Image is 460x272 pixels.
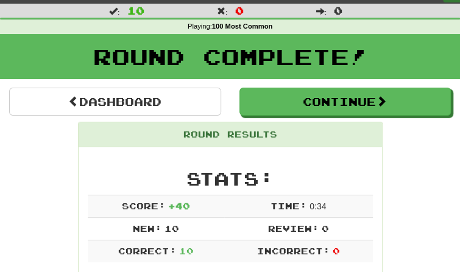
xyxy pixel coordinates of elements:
[316,7,327,15] span: :
[333,246,340,256] span: 0
[271,201,307,211] span: Time:
[9,88,221,116] a: Dashboard
[168,201,190,211] span: + 40
[257,246,330,256] span: Incorrect:
[4,44,456,69] h1: Round Complete!
[88,169,373,189] h2: Stats:
[127,4,144,16] span: 10
[310,201,326,211] span: 0 : 34
[179,246,194,256] span: 10
[268,223,319,234] span: Review:
[217,7,228,15] span: :
[118,246,177,256] span: Correct:
[322,223,329,234] span: 0
[165,223,179,234] span: 10
[133,223,162,234] span: New:
[79,122,382,147] div: Round Results
[122,201,166,211] span: Score:
[334,4,342,16] span: 0
[109,7,120,15] span: :
[212,23,272,30] strong: 100 Most Common
[235,4,243,16] span: 0
[239,88,451,116] button: Continue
